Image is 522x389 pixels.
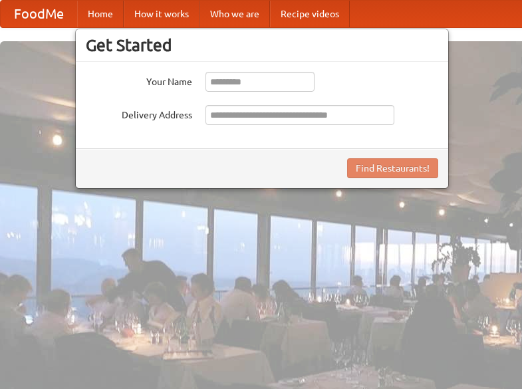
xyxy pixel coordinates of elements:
[77,1,124,27] a: Home
[124,1,199,27] a: How it works
[270,1,350,27] a: Recipe videos
[347,158,438,178] button: Find Restaurants!
[199,1,270,27] a: Who we are
[86,72,192,88] label: Your Name
[86,105,192,122] label: Delivery Address
[86,35,438,55] h3: Get Started
[1,1,77,27] a: FoodMe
